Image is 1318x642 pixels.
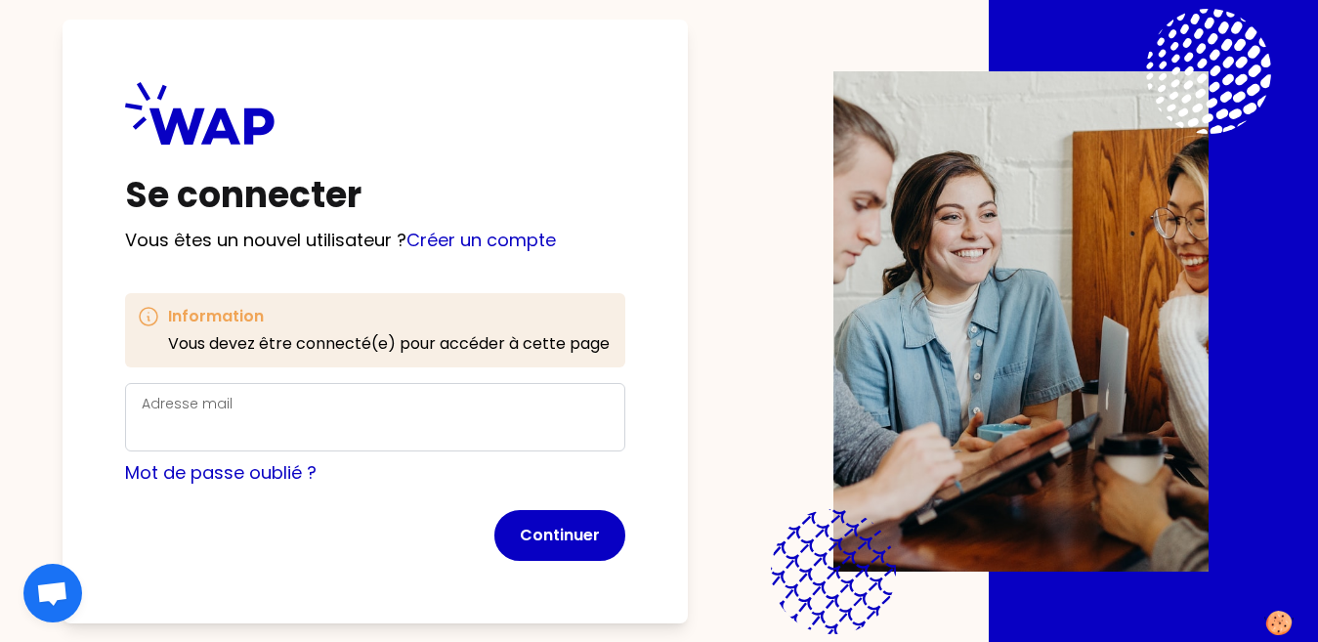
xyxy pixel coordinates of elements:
p: Vous êtes un nouvel utilisateur ? [125,227,625,254]
p: Vous devez être connecté(e) pour accéder à cette page [168,332,610,356]
div: Ouvrir le chat [23,564,82,622]
a: Créer un compte [406,228,556,252]
h1: Se connecter [125,176,625,215]
button: Continuer [494,510,625,561]
label: Adresse mail [142,394,233,413]
img: Description [833,71,1209,572]
h3: Information [168,305,610,328]
a: Mot de passe oublié ? [125,460,317,485]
